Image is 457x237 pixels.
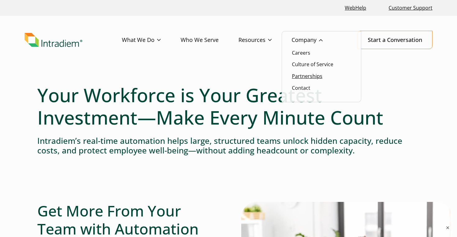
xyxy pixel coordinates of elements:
a: Company [292,31,343,49]
h1: Your Workforce is Your Greatest Investment—Make Every Minute Count [37,84,420,129]
h4: Intradiem’s real-time automation helps large, structured teams unlock hidden capacity, reduce cos... [37,136,420,155]
a: Link opens in a new window [342,1,369,15]
a: Resources [238,31,292,49]
a: Culture of Service [292,61,333,68]
a: Customer Support [386,1,435,15]
a: Link to homepage of Intradiem [25,33,122,47]
a: Who We Serve [181,31,238,49]
a: Careers [292,49,310,56]
a: Partnerships [292,73,322,80]
a: Start a Conversation [358,31,432,49]
button: × [445,225,451,231]
img: Intradiem [25,33,82,47]
a: Contact [292,84,310,91]
a: What We Do [122,31,181,49]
